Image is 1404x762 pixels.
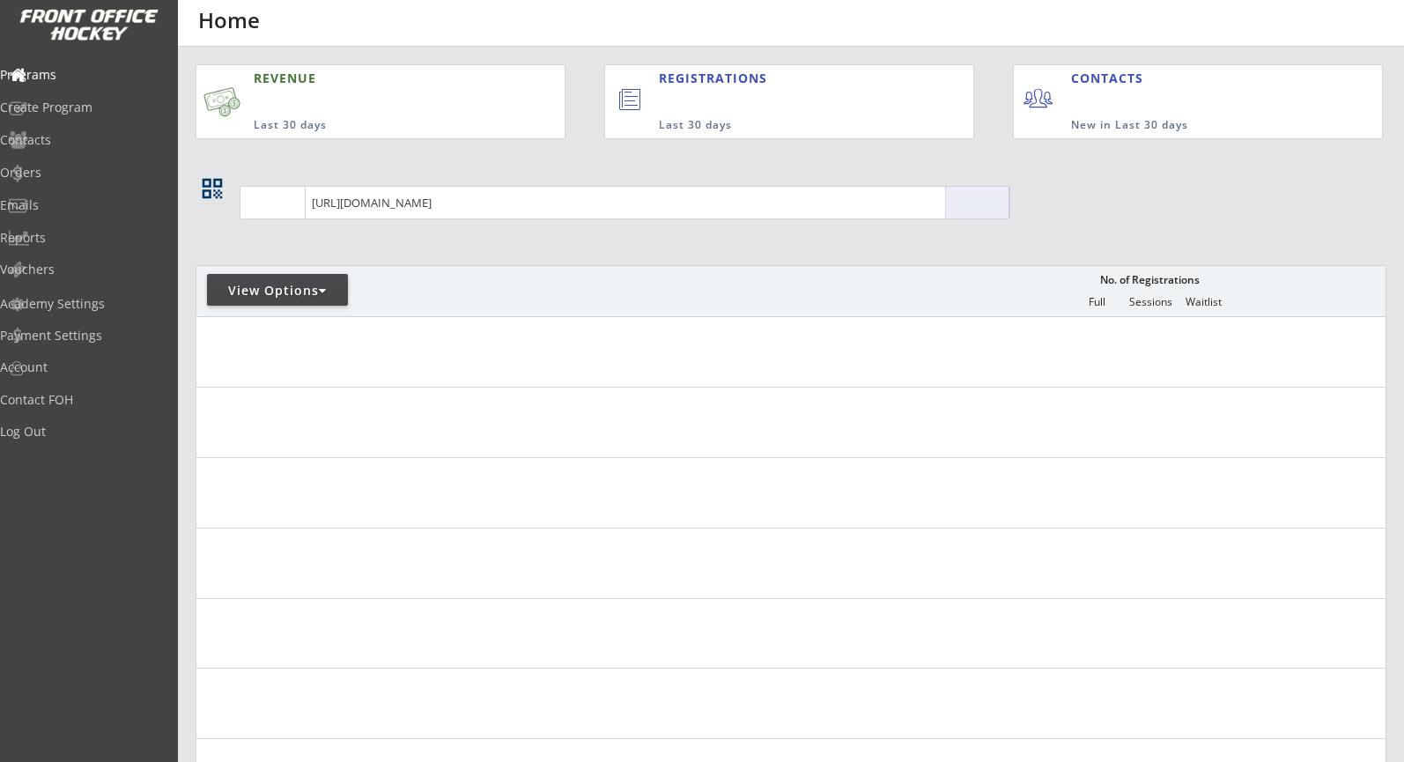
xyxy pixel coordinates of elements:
div: View Options [207,282,348,300]
div: Sessions [1125,296,1178,308]
div: Full [1071,296,1124,308]
div: Last 30 days [659,118,902,133]
button: qr_code [199,175,225,202]
div: No. of Registrations [1096,274,1205,286]
div: New in Last 30 days [1071,118,1301,133]
div: CONTACTS [1071,70,1151,87]
div: REVENUE [254,70,480,87]
div: REGISTRATIONS [659,70,892,87]
div: Waitlist [1178,296,1230,308]
div: Last 30 days [254,118,480,133]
